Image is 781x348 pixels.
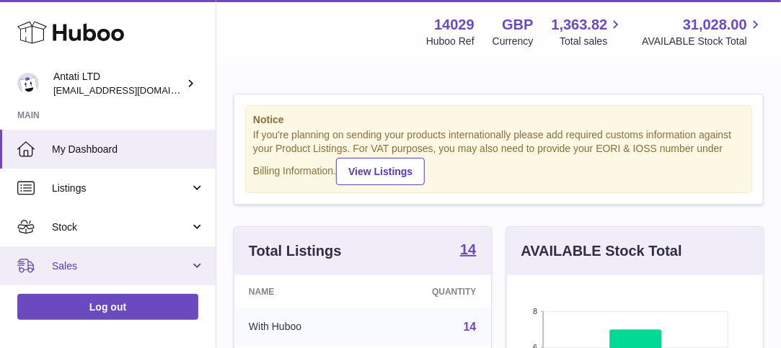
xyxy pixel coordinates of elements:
a: 14 [464,321,477,333]
img: internalAdmin-14029@internal.huboo.com [17,73,39,94]
strong: 14029 [434,15,475,35]
a: 14 [460,242,476,259]
span: Sales [52,259,190,273]
th: Quantity [373,275,491,308]
a: 1,363.82 Total sales [552,15,625,48]
span: AVAILABLE Stock Total [642,35,764,48]
span: [EMAIL_ADDRESS][DOMAIN_NAME] [53,84,212,96]
span: My Dashboard [52,143,205,156]
a: Log out [17,294,198,320]
strong: 14 [460,242,476,256]
text: 8 [533,307,537,316]
div: Huboo Ref [426,35,475,48]
div: Antati LTD [53,70,183,97]
strong: GBP [502,15,533,35]
strong: Notice [253,113,744,127]
span: Stock [52,220,190,234]
h3: AVAILABLE Stock Total [521,241,682,261]
th: Name [234,275,373,308]
td: With Huboo [234,308,373,346]
div: If you're planning on sending your products internationally please add required customs informati... [253,128,744,184]
div: Currency [493,35,534,48]
span: Listings [52,182,190,195]
span: Total sales [560,35,624,48]
span: 31,028.00 [683,15,747,35]
span: 1,363.82 [552,15,608,35]
h3: Total Listings [249,241,342,261]
a: View Listings [336,158,425,185]
a: 31,028.00 AVAILABLE Stock Total [642,15,764,48]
